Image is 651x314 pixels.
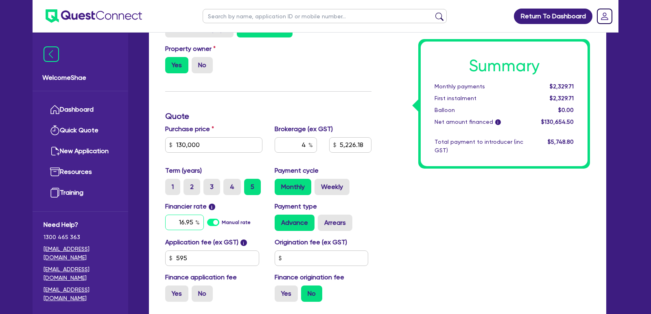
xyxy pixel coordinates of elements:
[428,82,529,91] div: Monthly payments
[50,188,60,198] img: training
[44,99,117,120] a: Dashboard
[222,219,251,226] label: Manual rate
[318,215,352,231] label: Arrears
[244,179,261,195] label: 5
[165,57,188,73] label: Yes
[50,125,60,135] img: quick-quote
[44,285,117,303] a: [EMAIL_ADDRESS][DOMAIN_NAME]
[428,118,529,126] div: Net amount financed
[44,182,117,203] a: Training
[44,233,117,242] span: 1300 465 363
[44,120,117,141] a: Quick Quote
[275,179,311,195] label: Monthly
[165,285,188,302] label: Yes
[192,285,213,302] label: No
[275,124,333,134] label: Brokerage (ex GST)
[203,9,447,23] input: Search by name, application ID or mobile number...
[550,83,574,90] span: $2,329.71
[42,73,118,83] span: Welcome Shae
[275,285,298,302] label: Yes
[44,162,117,182] a: Resources
[594,6,615,27] a: Dropdown toggle
[548,138,574,145] span: $5,748.80
[550,95,574,101] span: $2,329.71
[165,124,214,134] label: Purchase price
[192,57,213,73] label: No
[541,119,574,125] span: $130,654.50
[275,237,347,247] label: Origination fee (ex GST)
[44,245,117,262] a: [EMAIL_ADDRESS][DOMAIN_NAME]
[209,204,215,210] span: i
[223,179,241,195] label: 4
[495,120,501,125] span: i
[428,138,529,155] div: Total payment to introducer (inc GST)
[165,237,238,247] label: Application fee (ex GST)
[428,106,529,114] div: Balloon
[165,272,237,282] label: Finance application fee
[165,202,215,211] label: Financier rate
[203,179,220,195] label: 3
[46,9,142,23] img: quest-connect-logo-blue
[50,167,60,177] img: resources
[428,94,529,103] div: First instalment
[275,272,344,282] label: Finance origination fee
[50,146,60,156] img: new-application
[301,285,322,302] label: No
[44,141,117,162] a: New Application
[165,179,180,195] label: 1
[165,166,202,176] label: Term (years)
[240,239,247,246] span: i
[275,202,317,211] label: Payment type
[44,220,117,230] span: Need Help?
[275,215,315,231] label: Advance
[165,111,371,121] h3: Quote
[558,107,574,113] span: $0.00
[435,56,574,76] h1: Summary
[315,179,350,195] label: Weekly
[275,166,319,176] label: Payment cycle
[514,9,592,24] a: Return To Dashboard
[184,179,200,195] label: 2
[44,265,117,282] a: [EMAIL_ADDRESS][DOMAIN_NAME]
[44,46,59,62] img: icon-menu-close
[165,44,216,54] label: Property owner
